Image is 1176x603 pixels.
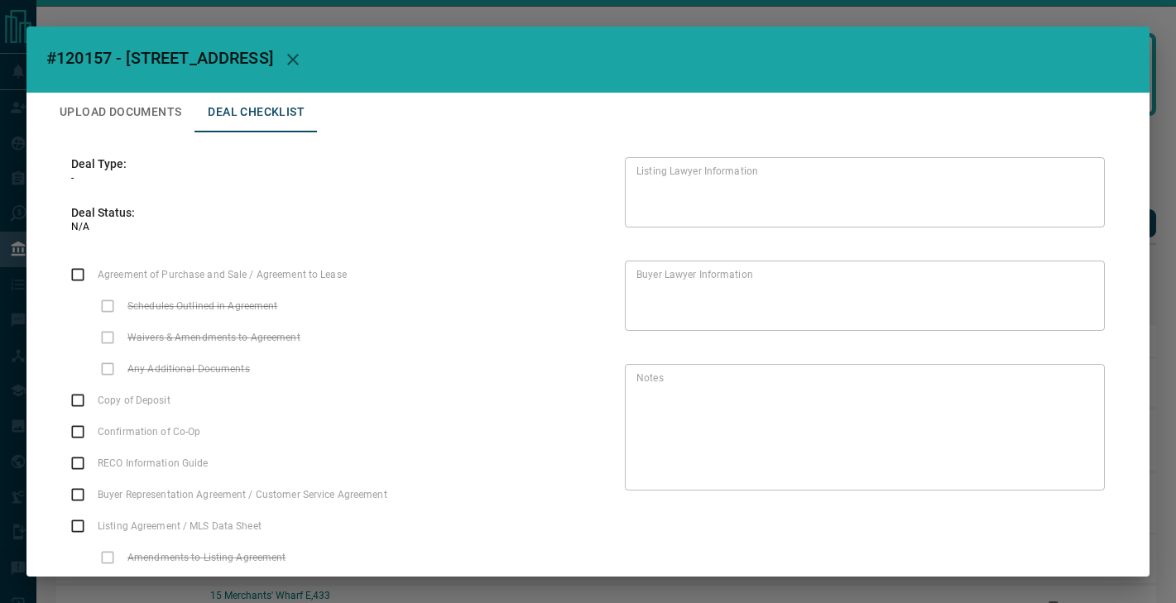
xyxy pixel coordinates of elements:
[194,93,318,132] button: Deal Checklist
[94,393,175,408] span: Copy of Deposit
[123,330,305,345] span: Waivers & Amendments to Agreement
[46,48,273,68] span: #120157 - [STREET_ADDRESS]
[94,267,351,282] span: Agreement of Purchase and Sale / Agreement to Lease
[94,456,212,471] span: RECO Information Guide
[94,519,266,534] span: Listing Agreement / MLS Data Sheet
[71,170,127,185] p: -
[636,165,1087,221] textarea: text field
[636,371,1087,484] textarea: text field
[123,550,290,565] span: Amendments to Listing Agreement
[636,268,1087,324] textarea: text field
[71,206,575,219] span: Deal Status:
[123,299,282,313] span: Schedules Outlined in Agreement
[71,219,575,234] p: N/A
[94,424,204,439] span: Confirmation of Co-Op
[46,93,194,132] button: Upload Documents
[94,487,391,502] span: Buyer Representation Agreement / Customer Service Agreement
[123,361,254,376] span: Any Additional Documents
[71,157,127,170] span: Deal Type:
